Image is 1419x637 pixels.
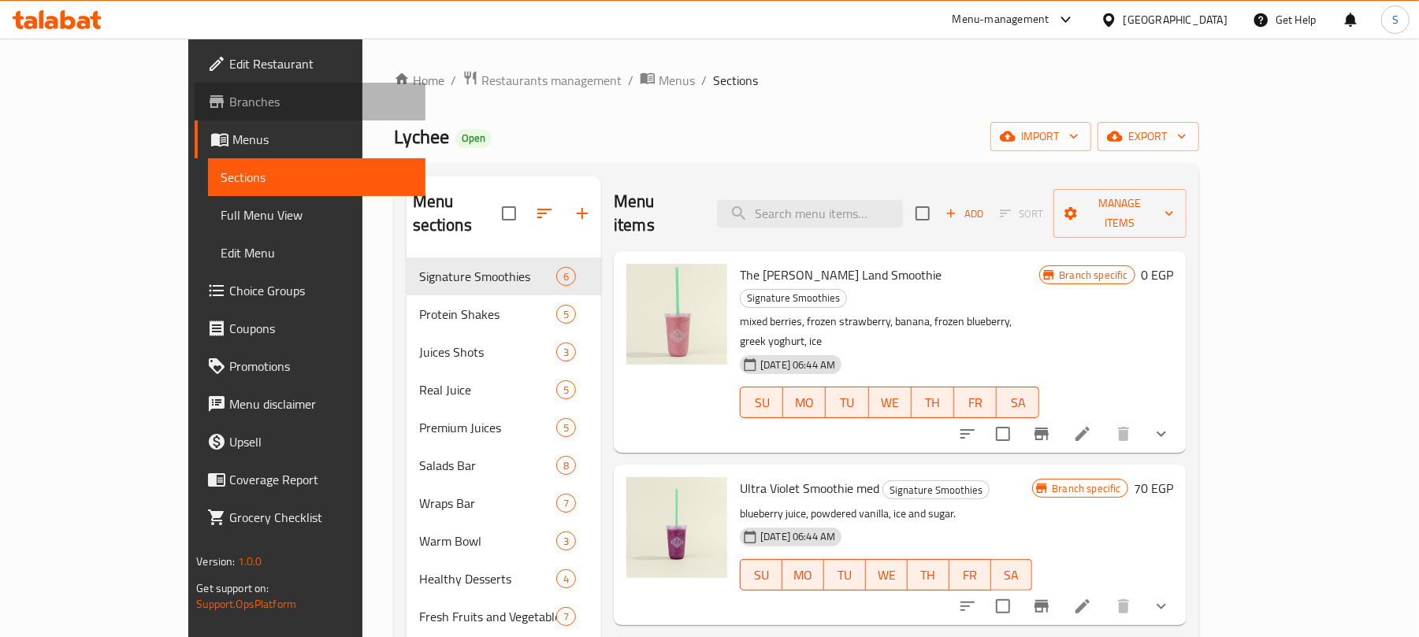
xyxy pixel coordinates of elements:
a: Edit Restaurant [195,45,425,83]
div: Real Juice [419,380,556,399]
div: Signature Smoothies [740,289,847,308]
span: import [1003,127,1079,146]
span: Premium Juices [419,418,556,437]
span: Branches [229,92,413,111]
div: items [556,380,576,399]
button: import [990,122,1091,151]
div: Salads Bar8 [407,446,602,484]
span: 5 [557,383,575,398]
div: Healthy Desserts [419,569,556,588]
button: export [1098,122,1199,151]
li: / [701,71,707,90]
span: Version: [196,551,235,572]
span: 7 [557,609,575,624]
span: S [1392,11,1399,28]
a: Coverage Report [195,461,425,498]
a: Edit Menu [208,234,425,272]
p: mixed berries, frozen strawberry, banana, frozen blueberry, greek yoghurt, ice [740,312,1039,351]
span: Menus [232,130,413,149]
span: Sort sections [526,194,563,232]
div: items [556,607,576,626]
a: Menus [640,70,695,91]
span: 7 [557,496,575,511]
span: Upsell [229,432,413,451]
button: show more [1142,415,1180,453]
a: Choice Groups [195,272,425,309]
button: SA [991,559,1033,591]
span: MO [789,391,819,414]
div: items [556,343,576,361]
span: 4 [557,572,575,587]
img: The Berry Land Smoothie [626,264,727,365]
span: Restaurants management [481,71,622,90]
span: Fresh Fruits and Vegetables [419,607,556,626]
div: items [556,494,576,513]
span: TH [914,564,943,587]
h2: Menu items [614,190,698,237]
span: TH [918,391,948,414]
button: FR [949,559,991,591]
span: 1.0.0 [238,551,262,572]
span: The [PERSON_NAME] Land Smoothie [740,263,942,287]
button: MO [782,559,824,591]
button: delete [1105,587,1142,625]
button: SA [997,387,1039,418]
button: Branch-specific-item [1023,415,1061,453]
span: Grocery Checklist [229,508,413,527]
span: FR [960,391,990,414]
div: Signature Smoothies [882,480,990,499]
p: blueberry juice, powdered vanilla, ice and sugar. [740,504,1032,524]
div: Healthy Desserts4 [407,560,602,598]
button: WE [866,559,908,591]
span: 3 [557,534,575,549]
span: Select to update [986,590,1020,623]
input: search [717,200,903,228]
div: Fresh Fruits and Vegetables7 [407,598,602,635]
a: Menus [195,120,425,158]
span: Wraps Bar [419,494,556,513]
a: Coupons [195,309,425,347]
div: items [556,569,576,588]
span: TU [830,564,860,587]
button: sort-choices [949,587,986,625]
span: SA [1003,391,1033,414]
div: Signature Smoothies6 [407,257,602,295]
div: Real Juice5 [407,371,602,409]
span: SU [747,564,776,587]
span: Sections [221,168,413,187]
span: Select section [906,197,939,230]
span: Choice Groups [229,281,413,300]
span: Edit Menu [221,243,413,262]
button: Manage items [1053,189,1187,238]
a: Grocery Checklist [195,498,425,536]
div: [GEOGRAPHIC_DATA] [1124,11,1228,28]
a: Edit menu item [1073,597,1092,616]
span: 6 [557,269,575,284]
button: delete [1105,415,1142,453]
a: Promotions [195,347,425,385]
span: [DATE] 06:44 AM [754,529,841,544]
div: items [556,418,576,437]
svg: Show Choices [1152,424,1171,443]
button: FR [954,387,997,418]
span: MO [789,564,818,587]
div: items [556,456,576,475]
button: show more [1142,587,1180,625]
button: SU [740,387,783,418]
span: Coupons [229,319,413,338]
div: Salads Bar [419,456,556,475]
span: Warm Bowl [419,531,556,550]
div: Menu-management [953,10,1049,29]
div: items [556,267,576,286]
span: export [1110,127,1187,146]
span: Manage items [1066,194,1174,233]
span: Lychee [394,119,449,154]
button: TU [826,387,868,418]
div: Premium Juices5 [407,409,602,446]
span: FR [956,564,985,587]
span: TU [832,391,862,414]
span: Menu disclaimer [229,394,413,413]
